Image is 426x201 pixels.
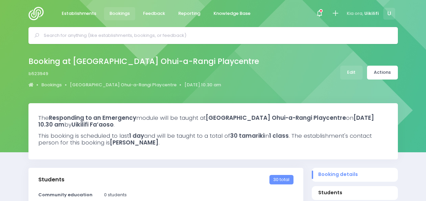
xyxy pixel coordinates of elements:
[38,192,93,198] strong: Community education
[347,10,363,17] span: Kia ora,
[110,138,159,147] strong: [PERSON_NAME]
[72,120,114,129] strong: Uikilifi Fa’aoso
[56,7,102,20] a: Establishments
[367,66,398,80] a: Actions
[312,186,398,200] a: Students
[70,82,177,88] a: [GEOGRAPHIC_DATA] Ohui-a-Rangi Playcentre
[269,175,293,184] span: 30 total
[208,7,256,20] a: Knowledge Base
[100,192,298,198] div: 0 students
[143,10,165,17] span: Feedback
[383,8,395,20] span: U
[28,57,259,66] h2: Booking at [GEOGRAPHIC_DATA] Ohui-a-Rangi Playcentre
[340,66,363,80] a: Edit
[44,30,388,41] input: Search for anything (like establishments, bookings, or feedback)
[318,171,391,178] span: Booking details
[230,132,264,140] strong: 30 tamariki
[214,10,250,17] span: Knowledge Base
[178,10,200,17] span: Reporting
[138,7,171,20] a: Feedback
[28,70,48,77] span: b523949
[38,132,388,146] h3: This booking is scheduled to last and will be taught to a total of in . The establishment's conta...
[312,168,398,182] a: Booking details
[38,176,64,183] h3: Students
[62,10,96,17] span: Establishments
[38,114,388,128] h3: The module will be taught at on by .
[364,10,379,17] span: Uikilifi
[49,114,136,122] strong: Responding to an Emergency
[206,114,346,122] strong: [GEOGRAPHIC_DATA] Ohui-a-Rangi Playcentre
[184,82,221,88] a: [DATE] 10.30 am
[28,7,48,20] img: Logo
[109,10,130,17] span: Bookings
[41,82,62,88] a: Bookings
[129,132,144,140] strong: 1 day
[269,132,289,140] strong: 1 class
[173,7,206,20] a: Reporting
[318,189,391,196] span: Students
[38,114,374,129] strong: [DATE] 10.30 am
[104,7,136,20] a: Bookings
